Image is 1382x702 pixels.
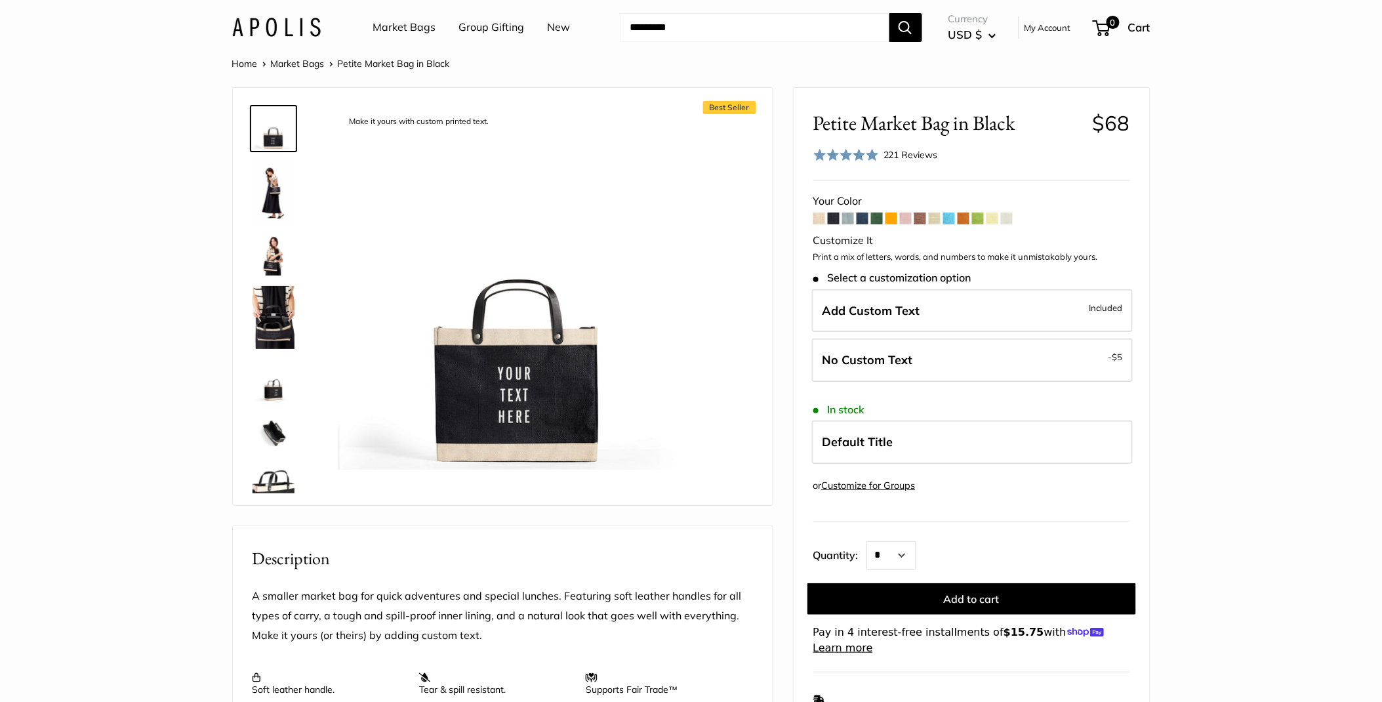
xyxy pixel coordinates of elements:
span: In stock [813,403,865,416]
img: description_Make it yours with custom printed text. [253,108,295,150]
span: Currency [948,10,996,28]
a: Petite Market Bag in Black [250,283,297,352]
div: or [813,477,916,495]
img: Petite Market Bag in Black [253,360,295,402]
div: Make it yours with custom printed text. [343,113,496,131]
span: 221 Reviews [884,149,938,161]
a: Home [232,58,258,70]
div: Customize It [813,231,1130,251]
img: Petite Market Bag in Black [253,160,295,223]
a: Group Gifting [459,18,525,37]
span: $5 [1112,352,1123,362]
a: Petite Market Bag in Black [250,157,297,226]
span: No Custom Text [823,352,913,367]
span: Included [1089,300,1123,316]
span: Default Title [823,434,893,449]
span: Best Seller [703,101,756,114]
span: $68 [1093,110,1130,136]
p: A smaller market bag for quick adventures and special lunches. Featuring soft leather handles for... [253,587,753,646]
button: USD $ [948,24,996,45]
img: Apolis [232,18,321,37]
span: - [1108,349,1123,365]
a: description_Spacious inner area with room for everything. [250,409,297,457]
img: description_Make it yours with custom printed text. [338,108,700,470]
label: Add Custom Text [812,289,1133,333]
span: Add Custom Text [823,303,920,318]
span: Petite Market Bag in Black [813,111,1083,135]
nav: Breadcrumb [232,55,450,72]
a: My Account [1025,20,1071,35]
p: Supports Fair Trade™ [586,672,739,695]
div: Your Color [813,192,1130,211]
a: Petite Market Bag in Black [250,357,297,404]
a: Market Bags [271,58,325,70]
button: Search [889,13,922,42]
img: Petite Market Bag in Black [253,286,295,349]
p: Tear & spill resistant. [419,672,573,695]
a: Customize for Groups [822,480,916,491]
button: Add to cart [807,583,1136,615]
a: New [548,18,571,37]
img: description_Super soft leather handles. [253,465,295,506]
span: USD $ [948,28,983,41]
label: Leave Blank [812,339,1133,382]
input: Search... [620,13,889,42]
p: Soft leather handle. [253,672,406,695]
a: description_Super soft leather handles. [250,462,297,509]
a: Market Bags [373,18,436,37]
span: Cart [1128,20,1150,34]
span: Petite Market Bag in Black [338,58,450,70]
span: Select a customization option [813,272,971,284]
a: Petite Market Bag in Black [250,231,297,278]
h2: Description [253,546,753,571]
span: 0 [1106,16,1119,29]
a: description_Make it yours with custom printed text. [250,105,297,152]
label: Default Title [812,421,1133,464]
label: Quantity: [813,537,866,570]
img: description_Spacious inner area with room for everything. [253,412,295,454]
img: Petite Market Bag in Black [253,234,295,276]
p: Print a mix of letters, words, and numbers to make it unmistakably yours. [813,251,1130,264]
a: 0 Cart [1094,17,1150,38]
